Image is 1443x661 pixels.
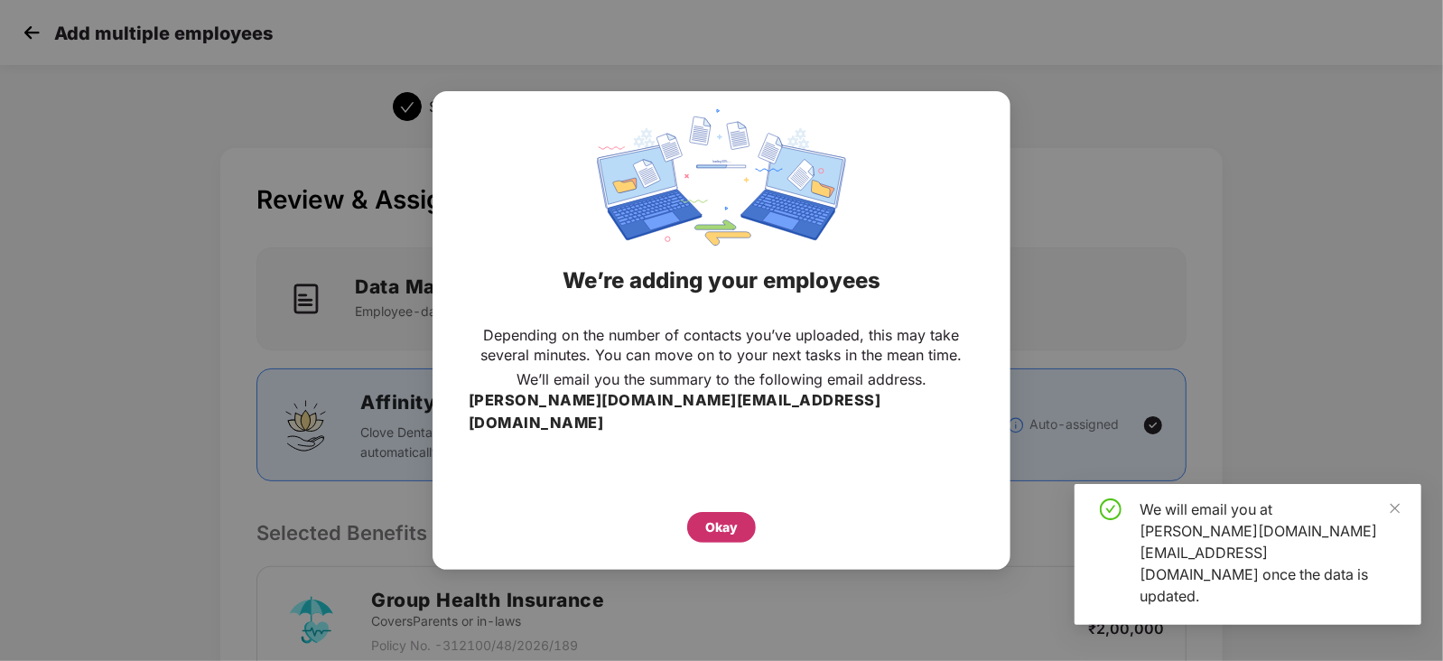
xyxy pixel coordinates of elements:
h3: [PERSON_NAME][DOMAIN_NAME][EMAIL_ADDRESS][DOMAIN_NAME] [469,389,974,435]
div: Okay [705,517,738,537]
p: We’ll email you the summary to the following email address. [517,369,926,389]
p: Depending on the number of contacts you’ve uploaded, this may take several minutes. You can move ... [469,325,974,365]
div: We will email you at [PERSON_NAME][DOMAIN_NAME][EMAIL_ADDRESS][DOMAIN_NAME] once the data is upda... [1140,498,1400,607]
div: We’re adding your employees [455,246,988,316]
span: check-circle [1100,498,1122,520]
img: svg+xml;base64,PHN2ZyBpZD0iRGF0YV9zeW5jaW5nIiB4bWxucz0iaHR0cDovL3d3dy53My5vcmcvMjAwMC9zdmciIHdpZH... [597,109,846,246]
span: close [1389,502,1401,515]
